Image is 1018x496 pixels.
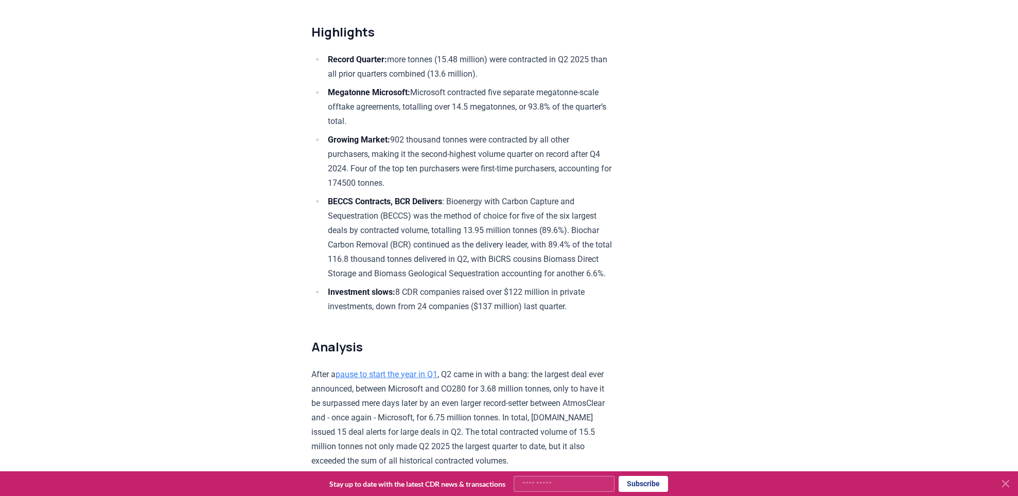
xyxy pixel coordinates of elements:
p: After a , Q2 came in with a bang: the largest deal ever announced, between Microsoft and CO280 fo... [311,367,612,468]
li: 8 CDR companies raised over $122 million in private investments, down from 24 companies ($137 mil... [325,285,612,314]
li: Microsoft contracted five separate megatonne-scale offtake agreements, totalling over 14.5 megato... [325,85,612,129]
strong: Record Quarter: [328,55,387,64]
a: pause to start the year in Q1 [336,369,437,379]
h2: Highlights [311,24,612,40]
li: more tonnes (15.48 million) were contracted in Q2 2025 than all prior quarters combined (13.6 mil... [325,52,612,81]
strong: Investment slows: [328,287,395,297]
strong: Megatonne Microsoft: [328,87,410,97]
strong: BECCS Contracts, BCR Delivers [328,197,442,206]
strong: Growing Market: [328,135,390,145]
h2: Analysis [311,339,612,355]
li: 902 thousand tonnes were contracted by all other purchasers, making it the second-highest volume ... [325,133,612,190]
li: : Bioenergy with Carbon Capture and Sequestration (BECCS) was the method of choice for five of th... [325,194,612,281]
